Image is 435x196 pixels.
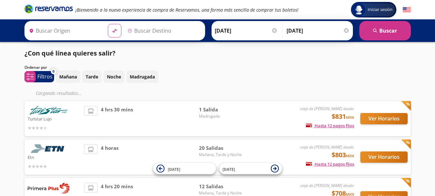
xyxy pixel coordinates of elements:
p: Turistar Lujo [28,115,81,122]
em: viaje de [PERSON_NAME] desde: [300,144,354,150]
img: Turistar Lujo [28,106,70,115]
span: Hasta 12 pagos fijos [306,123,354,129]
button: [DATE] [153,163,216,174]
img: Etn [28,144,70,153]
i: Brand Logo [24,4,73,14]
button: Noche [103,70,125,83]
button: [DATE] [219,163,282,174]
em: Cargando resultados ... [36,90,82,96]
em: viaje de [PERSON_NAME] desde: [300,106,354,111]
span: 12 Salidas [199,183,244,190]
span: Hasta 12 pagos fijos [306,161,354,167]
button: English [403,6,411,14]
button: 0Filtros [24,71,54,82]
button: Ver Horarios [360,151,408,163]
span: 4 horas [101,144,118,170]
button: Ver Horarios [360,113,408,124]
input: Elegir Fecha [215,23,278,39]
span: [DATE] [168,166,180,172]
button: Madrugada [126,70,158,83]
span: 4 hrs 30 mins [101,106,133,131]
span: $803 [332,150,354,160]
span: 0 [52,69,54,74]
span: Mañana, Tarde y Noche [199,190,244,196]
p: Ordenar por [24,65,47,70]
p: Noche [107,73,121,80]
small: MXN [346,115,354,120]
button: Buscar [359,21,411,40]
button: Mañana [56,70,80,83]
p: Madrugada [130,73,155,80]
p: Filtros [37,73,52,80]
em: viaje de [PERSON_NAME] desde: [300,183,354,188]
span: [DATE] [222,166,235,172]
a: Brand Logo [24,4,73,15]
span: Mañana, Tarde y Noche [199,152,244,158]
img: Primera Plus [28,183,70,194]
input: Opcional [287,23,350,39]
p: Tarde [86,73,98,80]
small: MXN [346,153,354,158]
span: $831 [332,112,354,121]
p: Etn [28,153,81,161]
input: Buscar Origen [26,23,103,39]
span: 20 Salidas [199,144,244,152]
em: ¡Bienvenido a la nueva experiencia de compra de Reservamos, una forma más sencilla de comprar tus... [75,7,298,13]
span: Madrugada [199,113,244,119]
span: Iniciar sesión [365,6,395,13]
p: Mañana [59,73,77,80]
button: Tarde [82,70,102,83]
input: Buscar Destino [125,23,202,39]
span: 1 Salida [199,106,244,113]
p: ¿Con qué línea quieres salir? [24,48,116,58]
